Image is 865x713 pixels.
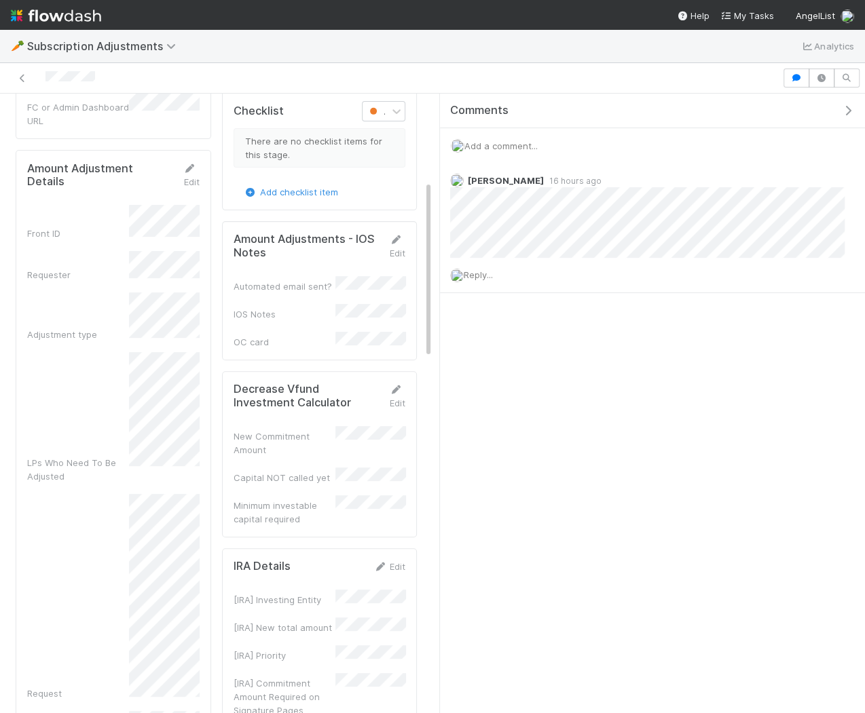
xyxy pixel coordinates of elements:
[677,9,710,22] div: Help
[373,561,405,572] a: Edit
[234,593,335,606] div: [IRA] Investing Entity
[234,499,335,526] div: Minimum investable capital required
[27,687,129,700] div: Request
[468,175,544,186] span: [PERSON_NAME]
[841,9,854,23] img: avatar_eed832e9-978b-43e4-b51e-96e46fa5184b.png
[464,140,538,151] span: Add a comment...
[234,649,335,662] div: [IRA] Priority
[234,280,335,293] div: Automated email sent?
[234,233,380,259] h5: Amount Adjustments - IOS Notes
[800,38,854,54] a: Analytics
[183,163,200,187] a: Edit
[367,107,409,117] span: Icebox
[27,39,183,53] span: Subscription Adjustments
[27,100,129,128] div: FC or Admin Dashboard URL
[234,429,335,457] div: New Commitment Amount
[720,9,774,22] a: My Tasks
[720,10,774,21] span: My Tasks
[450,104,509,117] span: Comments
[27,162,168,189] h5: Amount Adjustment Details
[234,128,406,168] div: There are no checklist items for this stage.
[27,456,129,483] div: LPs Who Need To Be Adjusted
[27,328,129,341] div: Adjustment type
[450,174,464,187] img: avatar_b0da76e8-8e9d-47e0-9b3e-1b93abf6f697.png
[464,269,493,280] span: Reply...
[389,234,405,258] a: Edit
[796,10,835,21] span: AngelList
[244,187,338,197] a: Add checklist item
[27,227,129,240] div: Front ID
[234,621,335,634] div: [IRA] New total amount
[234,471,335,484] div: Capital NOT called yet
[389,384,405,408] a: Edit
[234,335,335,349] div: OC card
[27,268,129,282] div: Requester
[11,4,101,27] img: logo-inverted-e16ddd16eac7371096b0.svg
[11,40,24,52] span: 🥕
[234,104,284,118] h5: Checklist
[234,383,382,409] h5: Decrease Vfund Investment Calculator
[451,139,464,153] img: avatar_eed832e9-978b-43e4-b51e-96e46fa5184b.png
[234,560,291,573] h5: IRA Details
[234,307,335,321] div: IOS Notes
[544,176,602,186] span: 16 hours ago
[450,269,464,282] img: avatar_eed832e9-978b-43e4-b51e-96e46fa5184b.png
